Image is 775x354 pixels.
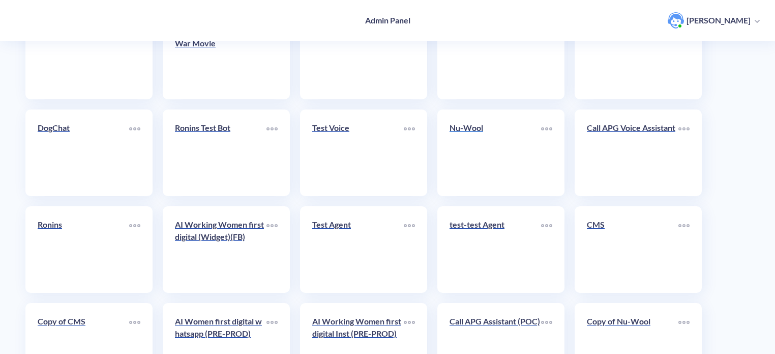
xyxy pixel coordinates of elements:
p: AI Working Women first digital (Widget)(FB) [175,219,266,243]
a: Call APG Voice Assistant [587,122,678,184]
a: Playground [450,25,541,87]
p: AI Working Women first digital Inst (PRE-PROD) [312,315,404,340]
p: DogChat [38,122,129,134]
a: Nu-Wool [450,122,541,184]
p: Test Voice [312,122,404,134]
a: Test Voice [312,122,404,184]
p: Copy of CMS [38,315,129,328]
h4: Admin Panel [365,15,410,25]
a: Copy of Soprema V2 [38,25,129,87]
p: Ronins Test Bot [175,122,266,134]
button: user photo[PERSON_NAME] [663,11,765,30]
p: Copy of Nu-Wool [587,315,678,328]
p: Call APG Assistant (POC) [450,315,541,328]
a: [DOMAIN_NAME] [312,25,404,87]
a: AAO | Demo bot [587,25,678,87]
a: Test Agent [312,219,404,281]
p: [PERSON_NAME] [687,15,751,26]
a: CMS [587,219,678,281]
a: Ronins [38,219,129,281]
p: Nu-Wool [450,122,541,134]
p: Ronins [38,219,129,231]
p: CMS [587,219,678,231]
p: Test Agent [312,219,404,231]
a: DogChat [38,122,129,184]
a: Anonymous Rebel | Civil War Movie [175,25,266,87]
p: test-test Agent [450,219,541,231]
a: test-test Agent [450,219,541,281]
p: AI Women first digital whatsapp (PRE-PROD) [175,315,266,340]
a: Ronins Test Bot [175,122,266,184]
a: AI Working Women first digital (Widget)(FB) [175,219,266,281]
img: user photo [668,12,684,29]
p: Call APG Voice Assistant [587,122,678,134]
